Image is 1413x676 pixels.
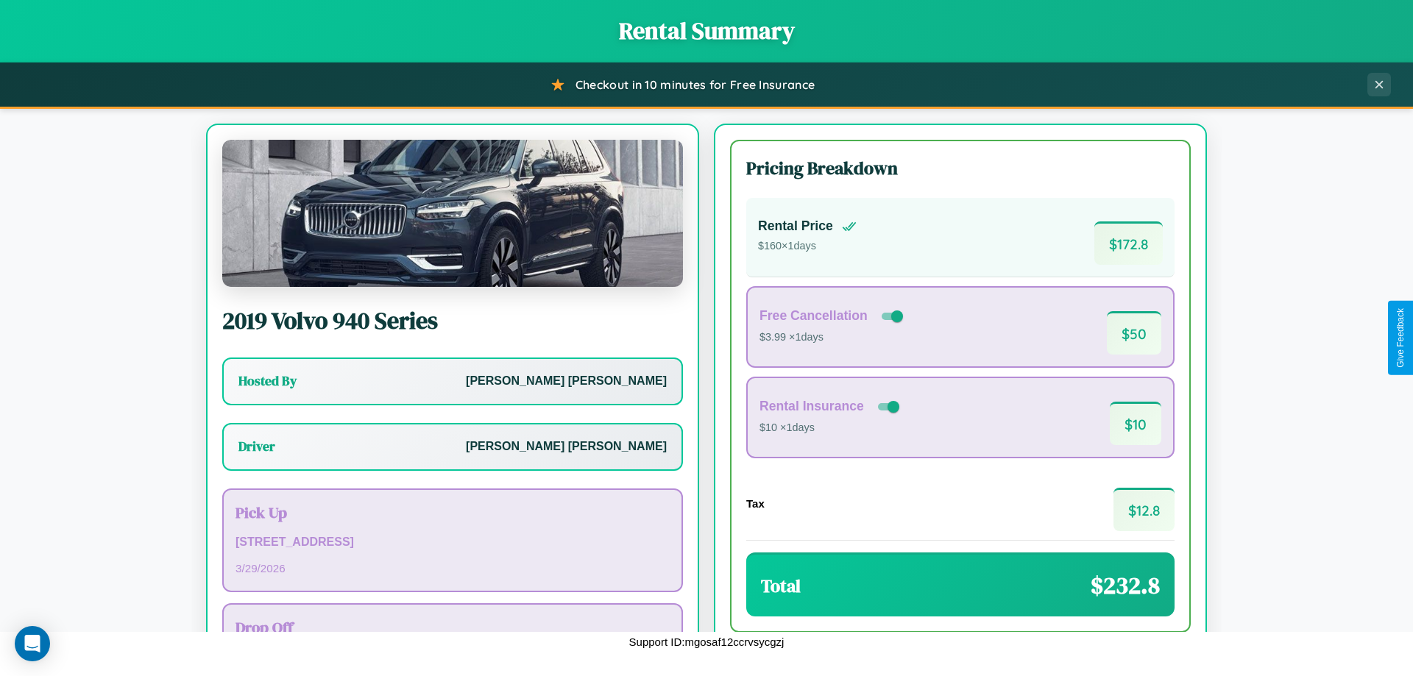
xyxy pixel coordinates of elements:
[1091,569,1160,602] span: $ 232.8
[759,328,906,347] p: $3.99 × 1 days
[758,218,833,234] h4: Rental Price
[1395,308,1406,368] div: Give Feedback
[1094,221,1163,265] span: $ 172.8
[238,438,275,455] h3: Driver
[761,574,801,598] h3: Total
[759,399,864,414] h4: Rental Insurance
[576,77,815,92] span: Checkout in 10 minutes for Free Insurance
[466,371,667,392] p: [PERSON_NAME] [PERSON_NAME]
[746,497,765,510] h4: Tax
[629,632,785,652] p: Support ID: mgosaf12ccrvsycgzj
[235,558,670,578] p: 3 / 29 / 2026
[1107,311,1161,355] span: $ 50
[235,616,670,638] h3: Drop Off
[238,372,297,390] h3: Hosted By
[1113,488,1175,531] span: $ 12.8
[15,15,1398,47] h1: Rental Summary
[746,156,1175,180] h3: Pricing Breakdown
[758,237,857,256] p: $ 160 × 1 days
[15,626,50,661] div: Open Intercom Messenger
[235,532,670,553] p: [STREET_ADDRESS]
[1110,402,1161,445] span: $ 10
[466,436,667,458] p: [PERSON_NAME] [PERSON_NAME]
[222,140,683,287] img: Volvo 940 Series
[759,308,868,324] h4: Free Cancellation
[222,305,683,337] h2: 2019 Volvo 940 Series
[235,502,670,523] h3: Pick Up
[759,419,902,438] p: $10 × 1 days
